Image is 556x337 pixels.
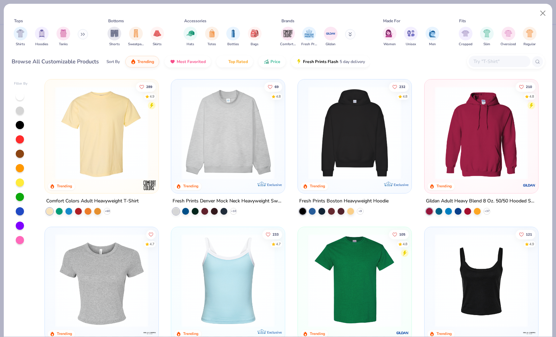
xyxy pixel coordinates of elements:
img: Women Image [386,29,393,37]
img: TopRated.gif [222,59,227,64]
button: filter button [501,27,516,47]
div: filter for Women [383,27,396,47]
button: Like [136,82,156,91]
button: Trending [125,56,159,67]
span: 69 [275,85,279,88]
span: Shirts [16,42,25,47]
div: Accessories [184,18,206,24]
img: Totes Image [208,29,216,37]
img: aa15adeb-cc10-480b-b531-6e6e449d5067 [52,234,152,327]
span: Exclusive [267,330,282,334]
span: Regular [523,42,536,47]
div: filter for Men [426,27,439,47]
div: Fresh Prints Denver Mock Neck Heavyweight Sweatshirt [173,197,283,205]
img: 8af284bf-0d00-45ea-9003-ce4b9a3194ad [431,234,531,327]
span: Trending [137,59,154,64]
div: Made For [383,18,400,24]
span: + 9 [358,209,362,213]
div: filter for Oversized [501,27,516,47]
div: filter for Bags [248,27,262,47]
div: filter for Shirts [14,27,27,47]
button: Price [258,56,286,67]
span: Bottles [227,42,239,47]
img: most_fav.gif [170,59,175,64]
img: Oversized Image [504,29,512,37]
img: 029b8af0-80e6-406f-9fdc-fdf898547912 [52,86,152,179]
img: flash.gif [296,59,302,64]
div: 4.8 [403,241,407,247]
div: Comfort Colors Adult Heavyweight T-Shirt [46,197,139,205]
span: Fresh Prints [301,42,317,47]
button: Fresh Prints Flash5 day delivery [291,56,370,67]
img: Men Image [429,29,436,37]
img: 28425ec1-0436-412d-a053-7d6557a5cd09 [151,234,251,327]
div: filter for Tanks [56,27,70,47]
span: + 10 [231,209,236,213]
img: Bags Image [251,29,258,37]
button: filter button [248,27,262,47]
img: Gildan logo [522,178,536,192]
button: filter button [56,27,70,47]
div: Gildan Adult Heavy Blend 8 Oz. 50/50 Hooded Sweatshirt [426,197,537,205]
button: filter button [324,27,338,47]
button: Like [263,229,282,239]
div: Filter By [14,81,28,86]
span: Skirts [153,42,162,47]
div: filter for Comfort Colors [280,27,296,47]
button: filter button [205,27,219,47]
span: Comfort Colors [280,42,296,47]
div: Tops [14,18,23,24]
button: filter button [404,27,418,47]
div: filter for Sweatpants [128,27,144,47]
span: Hoodies [35,42,48,47]
img: 91acfc32-fd48-4d6b-bdad-a4c1a30ac3fc [305,86,405,179]
input: Try "T-Shirt" [473,58,526,65]
button: Close [536,7,549,20]
div: Fresh Prints Boston Heavyweight Hoodie [299,197,389,205]
img: Shirts Image [16,29,24,37]
span: Most Favorited [177,59,206,64]
button: filter button [459,27,472,47]
div: 4.8 [403,94,407,99]
div: Bottoms [108,18,124,24]
div: filter for Gildan [324,27,338,47]
div: filter for Fresh Prints [301,27,317,47]
img: Tanks Image [60,29,67,37]
button: Like [146,229,156,239]
div: filter for Hoodies [35,27,49,47]
button: filter button [128,27,144,47]
img: Hats Image [187,29,194,37]
span: Cropped [459,42,472,47]
img: Fresh Prints Image [304,28,314,39]
button: Like [389,229,409,239]
span: 210 [526,85,532,88]
button: Most Favorited [165,56,211,67]
span: Tanks [59,42,68,47]
button: filter button [108,27,121,47]
button: filter button [35,27,49,47]
button: Top Rated [216,56,253,67]
span: + 37 [484,209,489,213]
div: Brands [281,18,294,24]
span: Slim [483,42,490,47]
div: filter for Hats [184,27,197,47]
span: 5 day delivery [340,58,365,66]
button: filter button [383,27,396,47]
span: Unisex [406,42,416,47]
img: Shorts Image [111,29,118,37]
span: Exclusive [267,183,282,187]
div: Browse All Customizable Products [12,58,99,66]
span: Women [383,42,396,47]
span: Hats [187,42,194,47]
img: Unisex Image [407,29,415,37]
button: filter button [523,27,536,47]
img: trending.gif [130,59,136,64]
div: filter for Bottles [226,27,240,47]
button: Like [516,82,535,91]
div: filter for Cropped [459,27,472,47]
span: Bags [251,42,258,47]
span: Price [270,59,280,64]
img: Comfort Colors Image [283,28,293,39]
span: Exclusive [394,183,408,187]
div: filter for Regular [523,27,536,47]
